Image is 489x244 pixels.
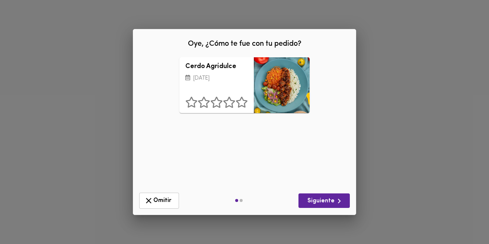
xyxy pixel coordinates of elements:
button: Siguiente [298,193,350,208]
span: Oye, ¿Cómo te fue con tu pedido? [188,40,301,48]
button: Omitir [139,193,179,209]
div: Cerdo Agridulce [254,57,310,113]
span: Siguiente [304,196,344,206]
h3: Cerdo Agridulce [185,63,248,71]
p: [DATE] [185,74,248,83]
span: Omitir [144,196,174,205]
iframe: Messagebird Livechat Widget [446,201,482,237]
